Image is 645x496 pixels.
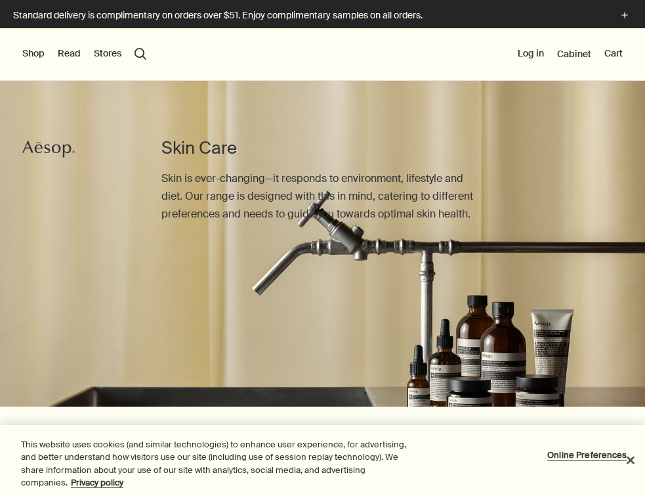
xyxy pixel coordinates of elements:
[616,445,645,474] button: Close
[94,47,121,60] button: Stores
[135,48,146,60] button: Open search
[161,169,484,223] p: Skin is ever-changing—it responds to environment, lifestyle and diet. Our range is designed with ...
[21,438,421,489] div: This website uses cookies (and similar technologies) to enhance user experience, for advertising,...
[22,139,75,159] svg: Aesop
[161,137,484,160] h1: Skin Care
[518,47,544,60] button: Log in
[604,47,623,60] button: Cart
[546,442,628,468] button: Online Preferences, Opens the preference center dialog
[518,28,623,81] nav: supplementary
[58,47,81,60] button: Read
[71,477,123,488] a: More information about your privacy, opens in a new tab
[22,47,45,60] button: Shop
[13,9,604,22] p: Standard delivery is complimentary on orders over $51. Enjoy complimentary samples on all orders.
[557,48,591,60] a: Cabinet
[19,136,78,166] a: Aesop
[13,8,632,23] button: Standard delivery is complimentary on orders over $51. Enjoy complimentary samples on all orders.
[22,28,146,81] nav: primary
